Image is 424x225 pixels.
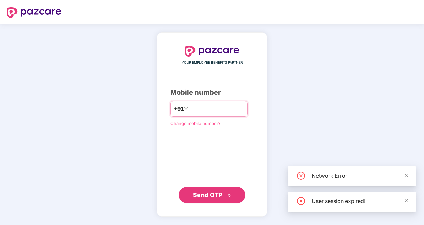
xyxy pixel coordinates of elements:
[297,172,305,180] span: close-circle
[170,121,221,126] a: Change mobile number?
[312,197,408,205] div: User session expired!
[404,198,409,203] span: close
[312,172,408,180] div: Network Error
[185,46,239,57] img: logo
[193,191,223,198] span: Send OTP
[170,87,254,98] div: Mobile number
[184,107,188,111] span: down
[404,173,409,178] span: close
[227,193,231,198] span: double-right
[179,187,245,203] button: Send OTPdouble-right
[7,7,61,18] img: logo
[297,197,305,205] span: close-circle
[174,105,184,113] span: +91
[182,60,243,65] span: YOUR EMPLOYEE BENEFITS PARTNER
